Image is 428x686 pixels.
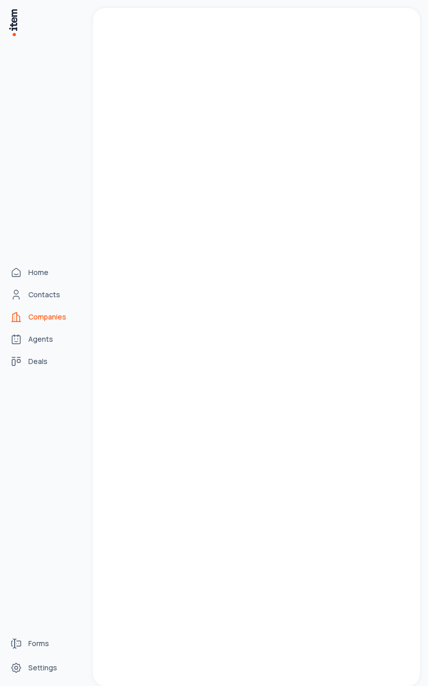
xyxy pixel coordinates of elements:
span: Companies [28,312,66,322]
img: Item Brain Logo [8,8,18,37]
span: Forms [28,638,49,649]
a: Forms [6,633,83,654]
a: deals [6,351,83,372]
span: Agents [28,334,53,344]
span: Contacts [28,290,60,300]
a: Home [6,262,83,283]
span: Home [28,267,49,278]
a: Settings [6,658,83,678]
a: Contacts [6,285,83,305]
span: Deals [28,356,47,367]
span: Settings [28,663,57,673]
a: Agents [6,329,83,349]
a: Companies [6,307,83,327]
